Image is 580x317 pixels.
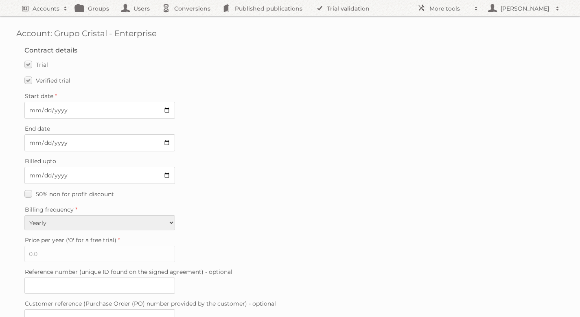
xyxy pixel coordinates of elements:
[16,28,564,38] h1: Account: Grupo Cristal - Enterprise
[429,4,470,13] h2: More tools
[25,92,53,100] span: Start date
[25,206,74,213] span: Billing frequency
[25,125,50,132] span: End date
[25,268,232,275] span: Reference number (unique ID found on the signed agreement) - optional
[499,4,552,13] h2: [PERSON_NAME]
[36,190,114,198] span: 50% non for profit discount
[36,77,70,84] span: Verified trial
[25,236,116,244] span: Price per year ('0' for a free trial)
[36,61,48,68] span: Trial
[25,300,276,307] span: Customer reference (Purchase Order (PO) number provided by the customer) - optional
[25,157,56,165] span: Billed upto
[33,4,59,13] h2: Accounts
[24,46,77,54] legend: Contract details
